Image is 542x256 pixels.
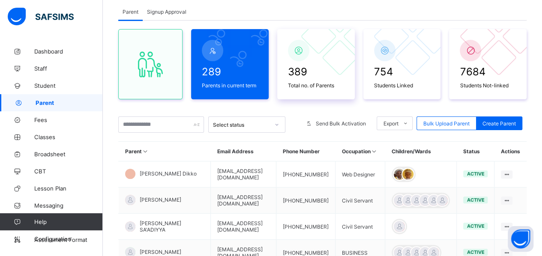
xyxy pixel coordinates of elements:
[36,99,103,106] span: Parent
[140,220,204,233] span: [PERSON_NAME] SA'ADIYYA
[335,188,385,214] td: Civil Servant
[288,82,344,89] span: Total no. of Parents
[34,48,103,55] span: Dashboard
[140,196,181,203] span: [PERSON_NAME]
[460,82,516,89] span: Students Not-linked
[467,249,484,255] span: active
[202,65,258,78] span: 289
[34,82,103,89] span: Student
[202,82,258,89] span: Parents in current term
[460,65,516,78] span: 7684
[140,249,181,255] span: [PERSON_NAME]
[335,142,385,161] th: Occupation
[140,170,197,177] span: [PERSON_NAME] Dikko
[276,214,335,240] td: [PHONE_NUMBER]
[211,161,276,188] td: [EMAIL_ADDRESS][DOMAIN_NAME]
[123,9,138,15] span: Parent
[482,120,516,127] span: Create Parent
[467,197,484,203] span: active
[142,148,149,155] i: Sort in Ascending Order
[385,142,457,161] th: Children/Wards
[34,235,102,242] span: Configuration
[467,171,484,177] span: active
[335,161,385,188] td: Web Designer
[34,151,103,158] span: Broadsheet
[276,188,335,214] td: [PHONE_NUMBER]
[34,65,103,72] span: Staff
[276,161,335,188] td: [PHONE_NUMBER]
[34,134,103,140] span: Classes
[8,8,74,26] img: safsims
[34,218,102,225] span: Help
[374,65,430,78] span: 754
[34,202,103,209] span: Messaging
[508,226,533,252] button: Open asap
[119,142,211,161] th: Parent
[34,168,103,175] span: CBT
[147,9,186,15] span: Signup Approval
[213,122,270,128] div: Select status
[457,142,494,161] th: Status
[467,223,484,229] span: active
[34,185,103,192] span: Lesson Plan
[34,116,103,123] span: Fees
[383,120,398,127] span: Export
[288,65,344,78] span: 389
[371,148,378,155] i: Sort in Ascending Order
[211,142,276,161] th: Email Address
[374,82,430,89] span: Students Linked
[316,120,366,127] span: Send Bulk Activation
[335,214,385,240] td: Civil Servant
[211,188,276,214] td: [EMAIL_ADDRESS][DOMAIN_NAME]
[211,214,276,240] td: [EMAIL_ADDRESS][DOMAIN_NAME]
[494,142,527,161] th: Actions
[276,142,335,161] th: Phone Number
[423,120,470,127] span: Bulk Upload Parent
